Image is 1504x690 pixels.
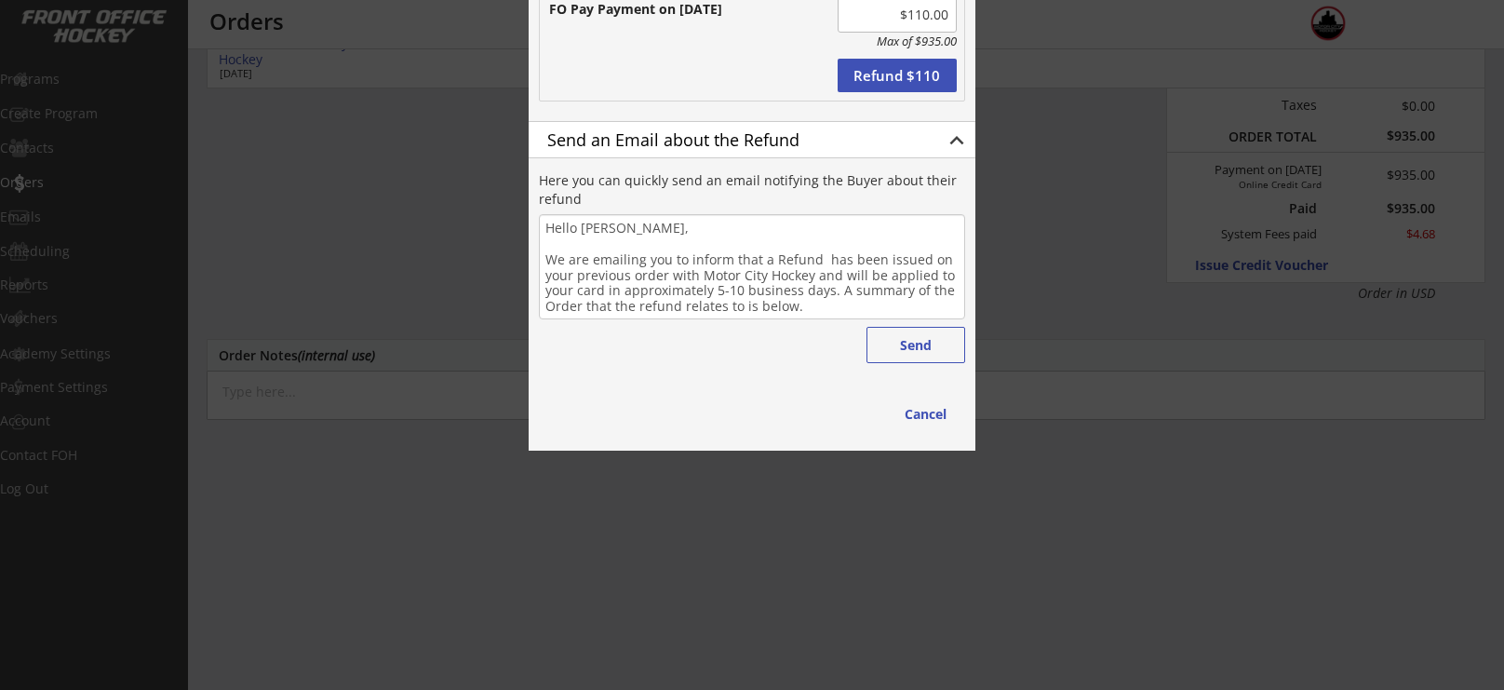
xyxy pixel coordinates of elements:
[943,127,971,155] button: keyboard_arrow_up
[838,34,957,49] div: Max of $935.00
[549,3,816,16] div: FO Pay Payment on [DATE]
[886,397,965,431] button: Cancel
[547,131,914,148] div: Send an Email about the Refund
[866,327,965,363] button: Send
[539,171,965,208] div: Here you can quickly send an email notifying the Buyer about their refund
[838,59,957,92] button: Refund $110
